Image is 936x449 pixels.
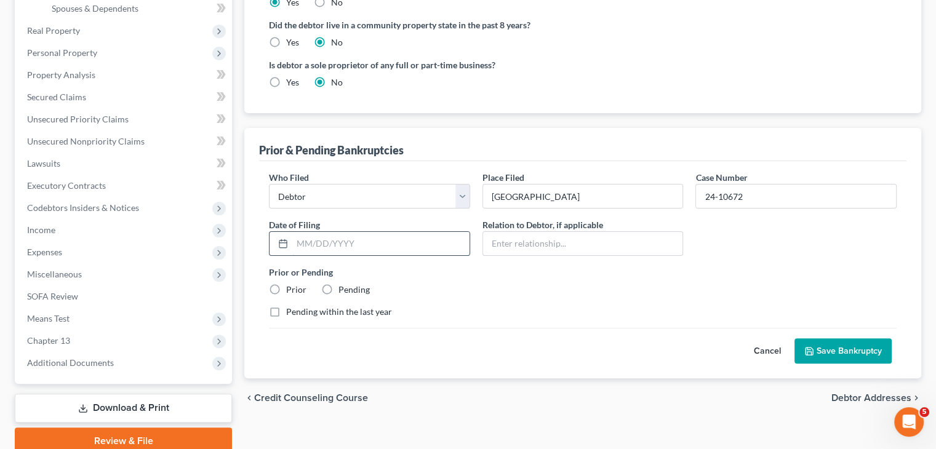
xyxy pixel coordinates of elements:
a: Property Analysis [17,64,232,86]
span: Miscellaneous [27,269,82,279]
span: SOFA Review [27,291,78,301]
a: SOFA Review [17,285,232,308]
label: Yes [286,76,299,89]
span: Codebtors Insiders & Notices [27,202,139,213]
a: Unsecured Nonpriority Claims [17,130,232,153]
span: Date of Filing [269,220,320,230]
span: Spouses & Dependents [52,3,138,14]
span: Executory Contracts [27,180,106,191]
span: Who Filed [269,172,309,183]
span: Expenses [27,247,62,257]
input: Enter place filed... [483,185,683,208]
span: Debtor Addresses [831,393,911,403]
button: Cancel [740,339,794,364]
a: Secured Claims [17,86,232,108]
a: Download & Print [15,394,232,423]
span: Additional Documents [27,357,114,368]
span: Secured Claims [27,92,86,102]
label: No [331,36,343,49]
button: Save Bankruptcy [794,338,892,364]
span: Unsecured Priority Claims [27,114,129,124]
label: No [331,76,343,89]
input: Enter relationship... [483,232,683,255]
button: chevron_left Credit Counseling Course [244,393,368,403]
iframe: Intercom live chat [894,407,924,437]
label: Prior or Pending [269,266,897,279]
label: Is debtor a sole proprietor of any full or part-time business? [269,58,577,71]
input: MM/DD/YYYY [292,232,470,255]
label: Pending within the last year [286,306,392,318]
button: Debtor Addresses chevron_right [831,393,921,403]
a: Lawsuits [17,153,232,175]
span: Credit Counseling Course [254,393,368,403]
label: Did the debtor live in a community property state in the past 8 years? [269,18,897,31]
a: Executory Contracts [17,175,232,197]
a: Unsecured Priority Claims [17,108,232,130]
span: Means Test [27,313,70,324]
i: chevron_left [244,393,254,403]
label: Pending [338,284,370,296]
span: Lawsuits [27,158,60,169]
label: Prior [286,284,306,296]
span: Personal Property [27,47,97,58]
span: Property Analysis [27,70,95,80]
span: Income [27,224,55,235]
label: Yes [286,36,299,49]
label: Case Number [695,171,747,184]
span: Chapter 13 [27,335,70,346]
label: Relation to Debtor, if applicable [482,218,603,231]
i: chevron_right [911,393,921,403]
span: 5 [919,407,929,417]
input: # [696,185,896,208]
span: Unsecured Nonpriority Claims [27,136,145,146]
span: Place Filed [482,172,524,183]
span: Real Property [27,25,80,36]
div: Prior & Pending Bankruptcies [259,143,404,157]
